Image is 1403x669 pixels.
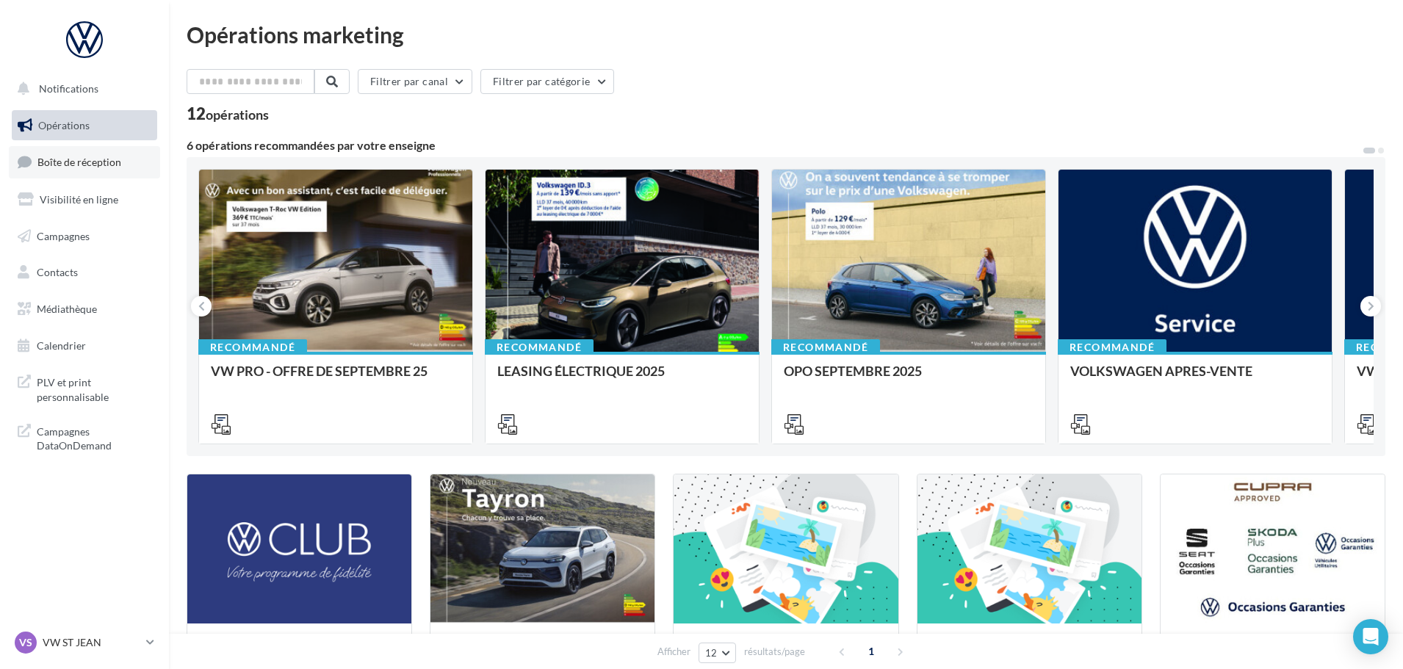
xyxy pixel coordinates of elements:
a: Visibilité en ligne [9,184,160,215]
div: Open Intercom Messenger [1353,619,1388,654]
div: OPO SEPTEMBRE 2025 [784,364,1034,393]
a: Contacts [9,257,160,288]
div: LEASING ÉLECTRIQUE 2025 [497,364,747,393]
div: Recommandé [1058,339,1166,355]
a: VS VW ST JEAN [12,629,157,657]
span: PLV et print personnalisable [37,372,151,404]
span: 1 [859,640,883,663]
a: Campagnes DataOnDemand [9,416,160,459]
span: Campagnes DataOnDemand [37,422,151,453]
span: Afficher [657,645,690,659]
span: résultats/page [744,645,805,659]
a: Boîte de réception [9,146,160,178]
div: VW PRO - OFFRE DE SEPTEMBRE 25 [211,364,461,393]
span: Boîte de réception [37,156,121,168]
a: Calendrier [9,330,160,361]
div: 12 [187,106,269,122]
a: PLV et print personnalisable [9,366,160,410]
span: VS [19,635,32,650]
span: 12 [705,647,718,659]
span: Opérations [38,119,90,131]
div: Recommandé [485,339,594,355]
a: Opérations [9,110,160,141]
div: opérations [206,108,269,121]
a: Campagnes [9,221,160,252]
button: Filtrer par canal [358,69,472,94]
button: Notifications [9,73,154,104]
span: Notifications [39,82,98,95]
div: Recommandé [771,339,880,355]
span: Campagnes [37,229,90,242]
div: Recommandé [198,339,307,355]
div: 6 opérations recommandées par votre enseigne [187,140,1362,151]
div: VOLKSWAGEN APRES-VENTE [1070,364,1320,393]
span: Médiathèque [37,303,97,315]
span: Visibilité en ligne [40,193,118,206]
a: Médiathèque [9,294,160,325]
p: VW ST JEAN [43,635,140,650]
span: Contacts [37,266,78,278]
button: 12 [699,643,736,663]
span: Calendrier [37,339,86,352]
button: Filtrer par catégorie [480,69,614,94]
div: Opérations marketing [187,23,1385,46]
